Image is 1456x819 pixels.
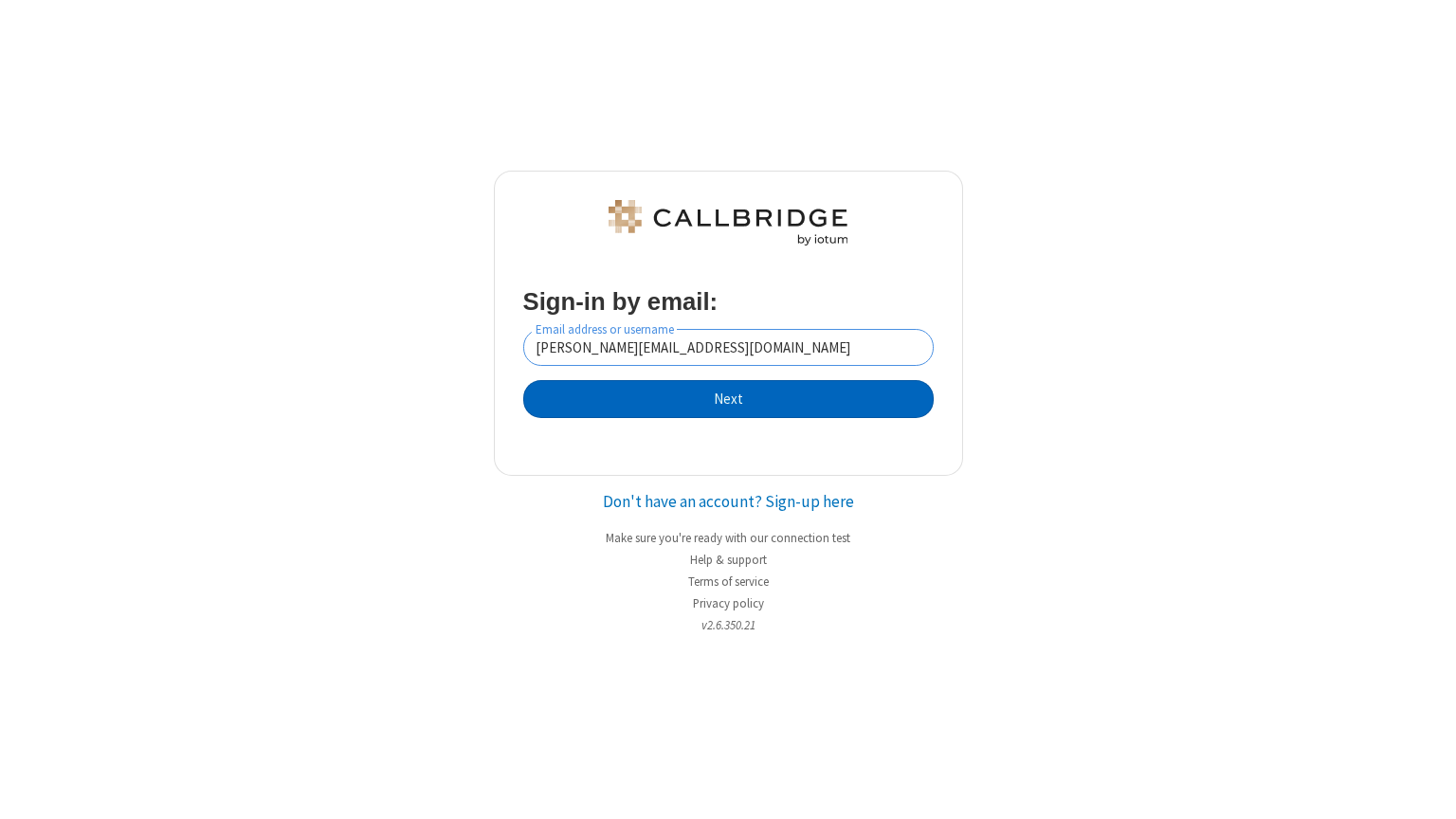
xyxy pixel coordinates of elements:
[605,200,851,246] img: logo.png
[523,288,934,315] h3: Sign-in by email:
[688,573,769,590] a: Terms of service
[523,329,934,366] input: Email address or username
[693,595,764,611] a: Privacy policy
[523,380,934,418] button: Next
[603,491,854,512] a: Don't have an account? Sign-up here
[606,530,850,546] a: Make sure you're ready with our connection test
[494,616,963,634] li: v2.6.350.21
[690,552,767,568] a: Help & support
